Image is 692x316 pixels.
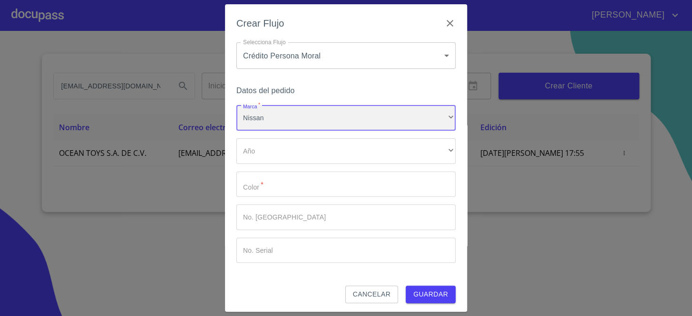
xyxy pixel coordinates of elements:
h6: Datos del pedido [236,84,456,97]
button: Guardar [406,286,456,303]
div: ​ [236,138,456,164]
div: Crédito Persona Moral [236,42,456,69]
h6: Crear Flujo [236,16,284,31]
span: Guardar [413,288,448,300]
div: Nissan [236,105,456,131]
span: Cancelar [353,288,390,300]
button: Cancelar [345,286,398,303]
